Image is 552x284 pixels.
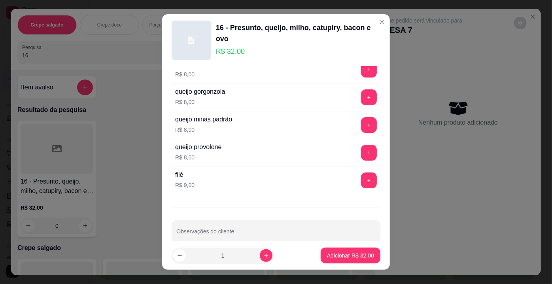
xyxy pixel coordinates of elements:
button: decrease-product-quantity [173,249,186,262]
button: add [361,62,377,78]
p: R$ 8,00 [175,98,225,106]
p: Adicionar R$ 32,00 [327,252,374,259]
p: R$ 32,00 [216,46,380,57]
p: R$ 9,00 [175,181,195,189]
div: queijo provolone [175,142,221,152]
p: R$ 8,00 [175,153,221,161]
button: Close [376,16,388,28]
p: R$ 8,00 [175,126,232,134]
button: increase-product-quantity [260,249,272,262]
input: Observações do cliente [176,231,376,239]
div: queijo minas padrão [175,115,232,124]
button: add [361,172,377,188]
button: add [361,117,377,133]
div: queijo gorgonzola [175,87,225,97]
div: filé [175,170,195,180]
button: add [361,89,377,105]
button: Adicionar R$ 32,00 [321,248,380,263]
div: 16 - Presunto, queijo, milho, catupiry, bacon e ovo [216,22,380,44]
button: add [361,145,377,161]
p: R$ 8,00 [175,70,206,78]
